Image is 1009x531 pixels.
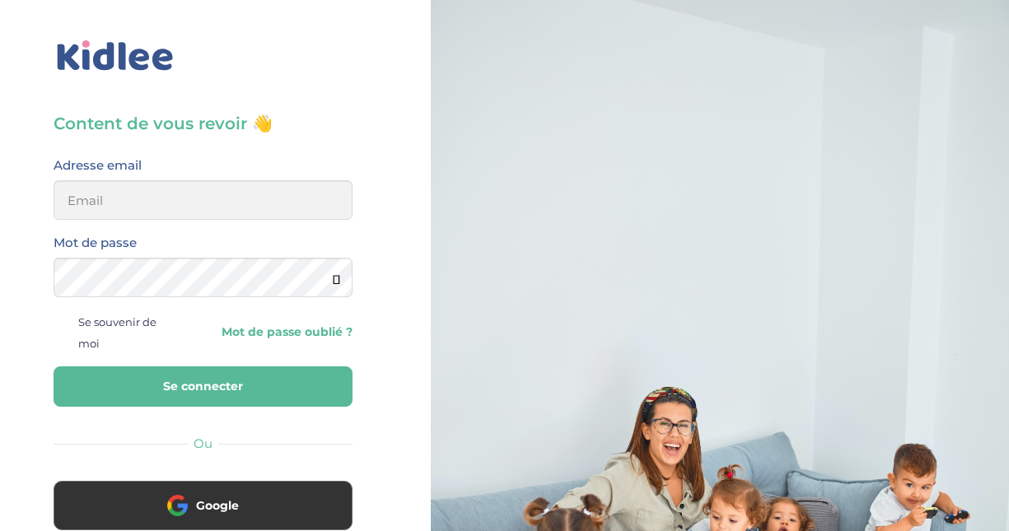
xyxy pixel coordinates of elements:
span: Ou [194,436,213,451]
img: google.png [167,495,188,515]
input: Email [54,180,353,220]
button: Google [54,481,353,530]
span: Google [196,497,239,514]
label: Adresse email [54,155,142,176]
button: Se connecter [54,366,353,407]
h3: Content de vous revoir 👋 [54,112,353,135]
label: Mot de passe [54,232,137,254]
a: Mot de passe oublié ? [215,324,352,340]
span: Se souvenir de moi [78,311,178,354]
a: Google [54,509,353,524]
img: logo_kidlee_bleu [54,37,177,75]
